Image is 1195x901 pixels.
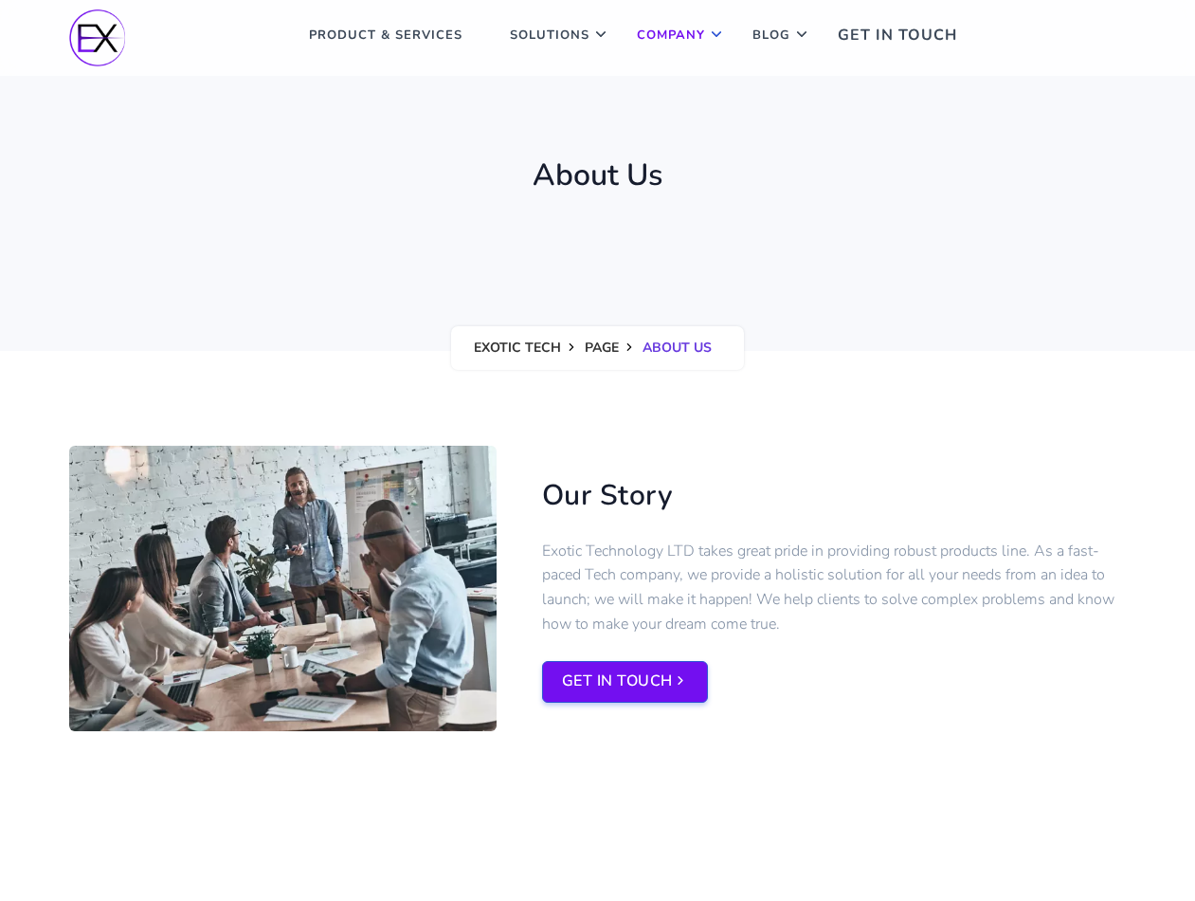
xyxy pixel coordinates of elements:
a: ABOUT US [643,334,721,362]
a: EXOTIC TECH [474,334,570,362]
div: About Us [533,161,662,190]
a: PAGE [585,334,628,362]
div: Get In Touch [542,661,709,703]
h4: Our Story [542,474,1127,517]
p: Exotic Technology LTD takes great pride in providing robust products line. As a fast-paced Tech c... [542,540,1127,636]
